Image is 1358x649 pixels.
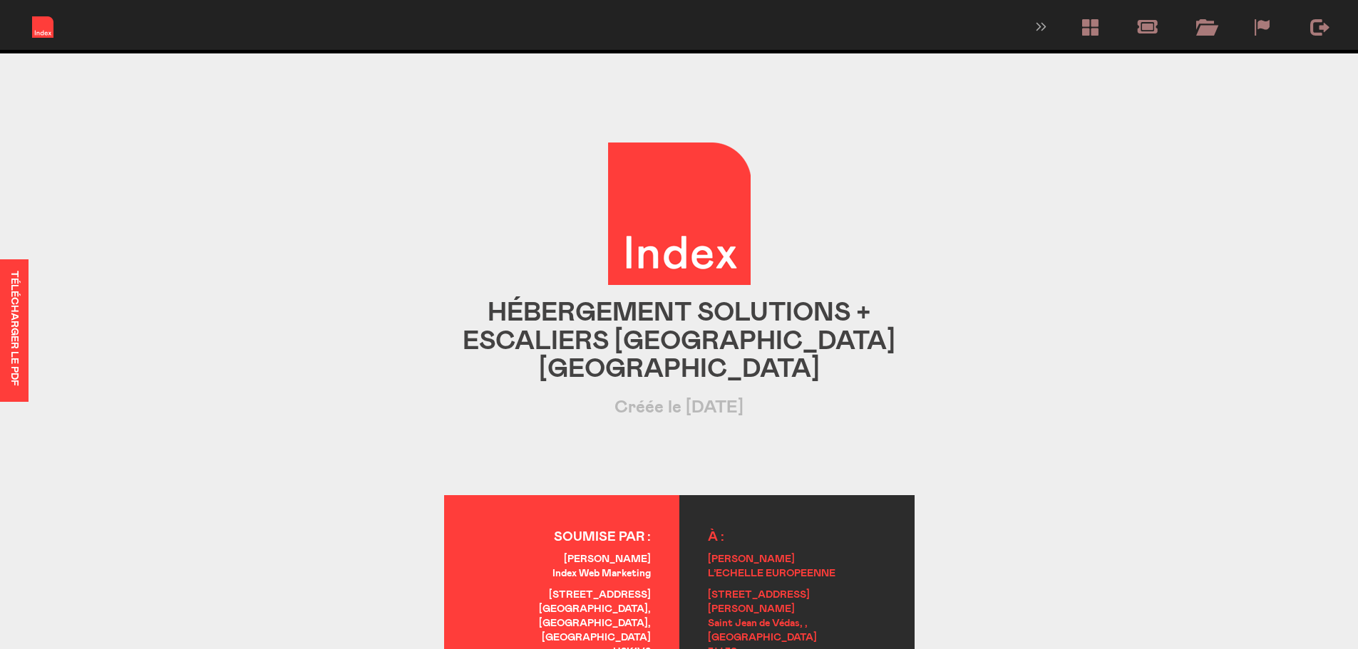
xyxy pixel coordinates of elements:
[708,531,886,545] h4: À :
[32,16,53,38] img: iwm-logo-2018.png
[708,554,835,578] strong: [PERSON_NAME] L’ECHELLE EUROPEENNE
[473,531,651,545] h4: SOUMISE PAR :
[455,398,904,417] h3: Créée le [DATE]
[552,554,651,578] strong: [PERSON_NAME] Index Web Marketing
[455,299,904,384] h1: Hébergement Solutions + Escaliers [GEOGRAPHIC_DATA] [GEOGRAPHIC_DATA]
